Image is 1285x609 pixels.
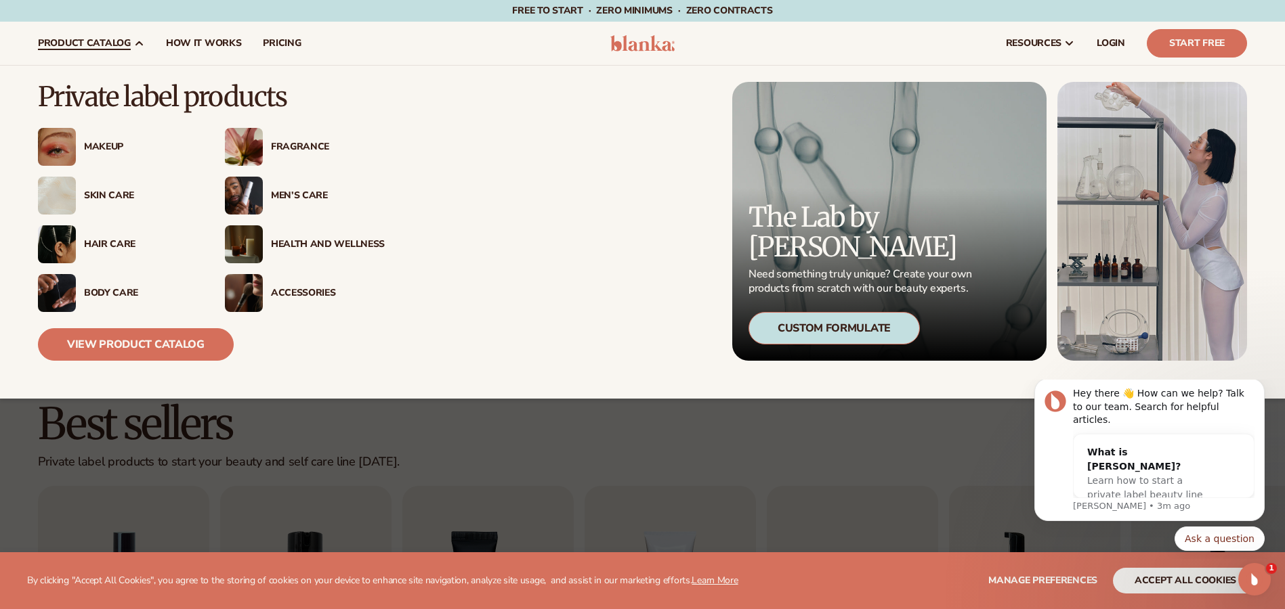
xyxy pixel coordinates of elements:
span: pricing [263,38,301,49]
p: The Lab by [PERSON_NAME] [749,202,976,262]
a: Microscopic product formula. The Lab by [PERSON_NAME] Need something truly unique? Create your ow... [732,82,1047,361]
span: Manage preferences [988,574,1097,587]
img: logo [610,35,675,51]
a: Pink blooming flower. Fragrance [225,128,385,166]
div: Custom Formulate [749,312,920,344]
a: Female with makeup brush. Accessories [225,274,385,312]
span: How It Works [166,38,242,49]
div: Accessories [271,288,385,299]
a: Female hair pulled back with clips. Hair Care [38,225,198,263]
a: View Product Catalog [38,328,234,361]
span: LOGIN [1097,38,1125,49]
p: Private label products [38,82,385,112]
a: Female with glitter eye makeup. Makeup [38,128,198,166]
div: What is [PERSON_NAME]?Learn how to start a private label beauty line with [PERSON_NAME] [60,55,213,148]
a: Start Free [1147,29,1247,58]
p: Message from Lee, sent 3m ago [59,120,240,133]
span: product catalog [38,38,131,49]
a: Cream moisturizer swatch. Skin Care [38,177,198,215]
button: Quick reply: Ask a question [161,147,251,171]
span: Learn how to start a private label beauty line with [PERSON_NAME] [73,95,189,135]
img: Profile image for Lee [30,11,52,32]
img: Cream moisturizer swatch. [38,177,76,215]
div: Hey there 👋 How can we help? Talk to our team. Search for helpful articles. [59,7,240,47]
img: Female in lab with equipment. [1057,82,1247,361]
a: Learn More [692,574,738,587]
span: resources [1006,38,1061,49]
img: Male holding moisturizer bottle. [225,177,263,215]
img: Male hand applying moisturizer. [38,274,76,312]
img: Female with glitter eye makeup. [38,128,76,166]
iframe: Intercom notifications message [1014,380,1285,559]
a: How It Works [155,22,253,65]
div: What is [PERSON_NAME]? [73,66,199,94]
img: Female hair pulled back with clips. [38,225,76,263]
div: Skin Care [84,190,198,202]
img: Pink blooming flower. [225,128,263,166]
div: Hair Care [84,239,198,250]
div: Message content [59,7,240,118]
button: accept all cookies [1113,568,1258,593]
div: Men’s Care [271,190,385,202]
a: Male hand applying moisturizer. Body Care [38,274,198,312]
a: LOGIN [1086,22,1136,65]
span: 1 [1266,563,1277,574]
a: Male holding moisturizer bottle. Men’s Care [225,177,385,215]
div: Quick reply options [20,147,251,171]
div: Body Care [84,288,198,299]
div: Health And Wellness [271,239,385,250]
a: pricing [252,22,312,65]
p: Need something truly unique? Create your own products from scratch with our beauty experts. [749,267,976,296]
div: Fragrance [271,141,385,153]
iframe: Intercom live chat [1238,563,1271,595]
img: Female with makeup brush. [225,274,263,312]
button: Manage preferences [988,568,1097,593]
span: Free to start · ZERO minimums · ZERO contracts [512,4,772,17]
a: product catalog [27,22,155,65]
a: Candles and incense on table. Health And Wellness [225,225,385,263]
a: resources [995,22,1086,65]
p: By clicking "Accept All Cookies", you agree to the storing of cookies on your device to enhance s... [27,575,738,587]
img: Candles and incense on table. [225,225,263,263]
div: Makeup [84,141,198,153]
